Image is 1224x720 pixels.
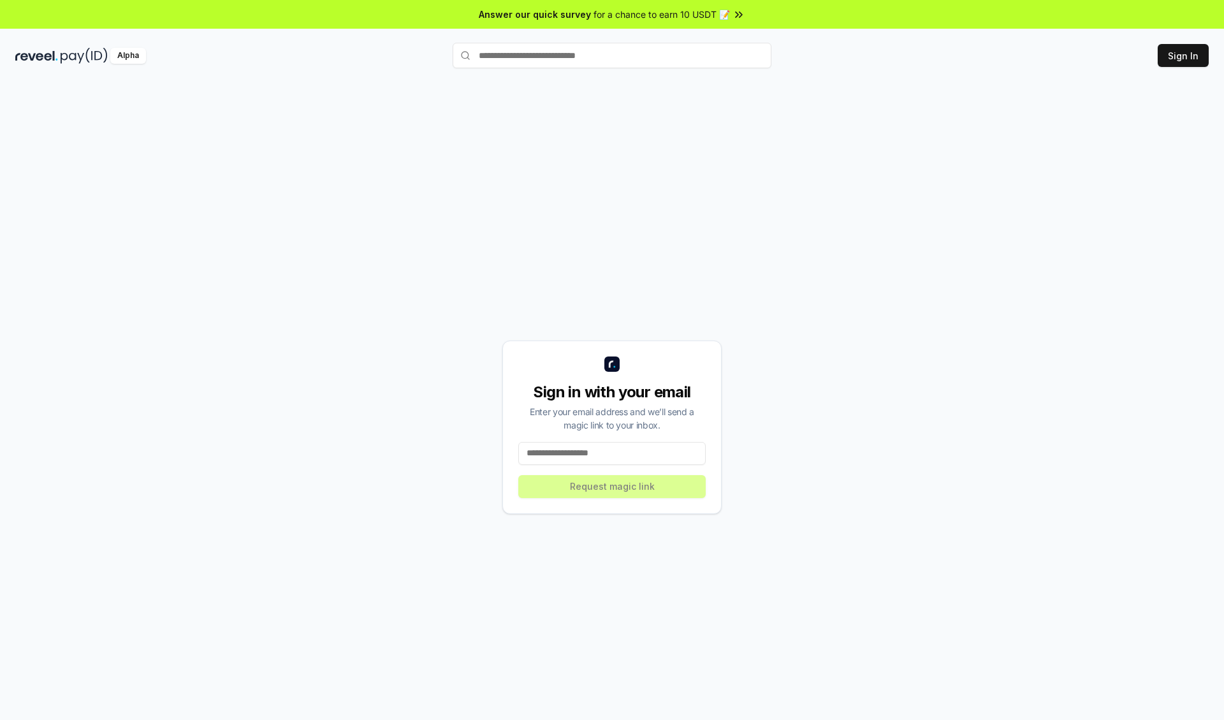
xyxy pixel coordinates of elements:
img: pay_id [61,48,108,64]
span: Answer our quick survey [479,8,591,21]
div: Alpha [110,48,146,64]
div: Sign in with your email [518,382,706,402]
img: reveel_dark [15,48,58,64]
span: for a chance to earn 10 USDT 📝 [594,8,730,21]
img: logo_small [604,356,620,372]
button: Sign In [1158,44,1209,67]
div: Enter your email address and we’ll send a magic link to your inbox. [518,405,706,432]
